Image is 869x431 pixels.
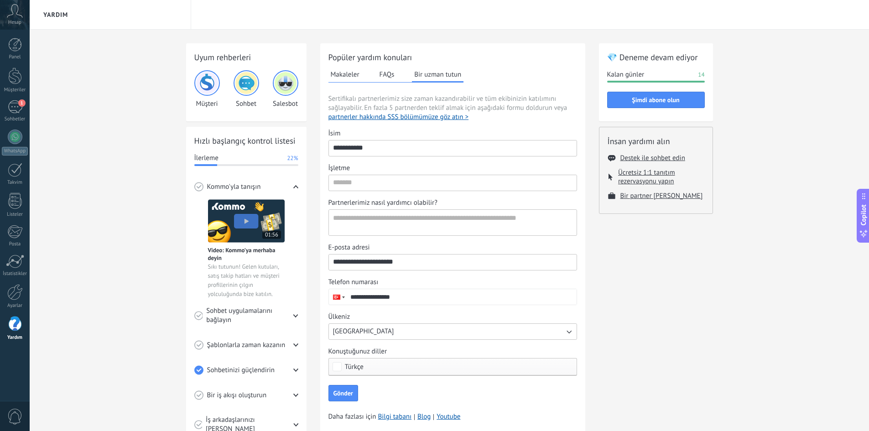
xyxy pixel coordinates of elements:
button: Ülkeniz [328,323,577,340]
div: Turkey: + 90 [329,289,346,305]
button: Bir uzman tutun [412,68,463,83]
span: 1 [18,99,26,107]
span: Sertifikalı partnerlerimiz size zaman kazandırabilir ve tüm ekibinizin katılımını sağlayabilir. E... [328,94,577,122]
div: Ayarlar [2,303,28,309]
span: Bir iş akışı oluşturun [207,391,267,400]
button: Ücretsiz 1:1 tanıtım rezervasyonu yapın [618,168,704,186]
a: Bilgi tabanı [378,412,412,421]
a: Blog [417,412,431,421]
span: Daha fazlası için [328,412,461,421]
span: 14 [698,70,704,79]
button: Bir partner [PERSON_NAME] [620,192,703,200]
h2: Hızlı başlangıç kontrol listesi [194,135,298,146]
span: Sıkı tutunun! Gelen kutuları, satış takip hatları ve müşteri profillerinin çılgın yolculuğunda bi... [208,262,285,299]
button: Destek ile sohbet edin [620,154,685,162]
div: Sohbet [234,70,259,108]
span: Kalan günler [607,70,645,79]
a: Youtube [437,412,460,421]
span: 22% [287,154,298,163]
div: Takvim [2,180,28,186]
span: Kommo'yla tanışın [207,182,261,192]
span: Şablonlarla zaman kazanın [207,341,286,350]
input: İsim [329,140,577,155]
button: Şimdi abone olun [607,92,705,108]
div: Panel [2,54,28,60]
span: Türkçe [345,363,364,370]
span: E-posta adresi [328,243,370,252]
div: Posta [2,241,28,247]
button: partnerler hakkında SSS bölümümüze göz atın > [328,113,469,122]
button: Makaleler [328,68,362,81]
h2: Popüler yardım konuları [328,52,577,63]
div: Sohbetler [2,116,28,122]
span: Gönder [333,390,353,396]
span: Partnerlerimiz nasıl yardımcı olabilir? [328,198,437,208]
input: E-posta adresi [329,254,577,269]
span: İsim [328,129,341,138]
div: Salesbot [273,70,298,108]
h2: İnsan yardımı alın [608,135,704,147]
span: Konuştuğunuz diller [328,347,387,356]
div: İstatistikler [2,271,28,277]
span: [GEOGRAPHIC_DATA] [333,327,394,336]
span: Telefon numarası [328,278,379,287]
span: Şimdi abone olun [632,97,679,103]
span: İşletme [328,164,350,173]
span: Video: Kommo'ya merhaba deyin [208,246,285,262]
input: Telefon numarası [346,289,577,305]
div: WhatsApp [2,147,28,156]
h2: 💎 Deneme devam ediyor [607,52,705,63]
input: İşletme [329,175,577,190]
span: Sohbetinizi güçlendirin [207,366,275,375]
div: Listeler [2,212,28,218]
img: Meet video [208,199,285,243]
textarea: Partnerlerimiz nasıl yardımcı olabilir? [329,210,575,235]
div: Müşteri [194,70,220,108]
h2: Uyum rehberleri [194,52,298,63]
button: FAQs [377,68,397,81]
div: Müşteriler [2,87,28,93]
div: Yardım [2,335,28,341]
span: İlerleme [194,154,219,163]
span: Sohbet uygulamalarını bağlayın [206,306,293,325]
span: Hesap [8,20,21,26]
button: Gönder [328,385,358,401]
span: Ülkeniz [328,312,350,322]
span: Copilot [859,204,868,225]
